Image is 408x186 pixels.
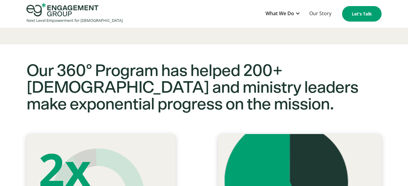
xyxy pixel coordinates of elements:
[26,3,98,16] img: Engagement Group Logo Icon
[262,6,303,21] div: What We Do
[306,6,334,21] a: Our Story
[342,6,382,22] a: Let's Talk
[26,63,381,113] h2: Our 360° Program has helped 200+ [DEMOGRAPHIC_DATA] and ministry leaders make exponential progres...
[266,9,294,18] div: What We Do
[26,16,123,25] div: Next Level Empowerment for [DEMOGRAPHIC_DATA]
[26,3,123,25] a: home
